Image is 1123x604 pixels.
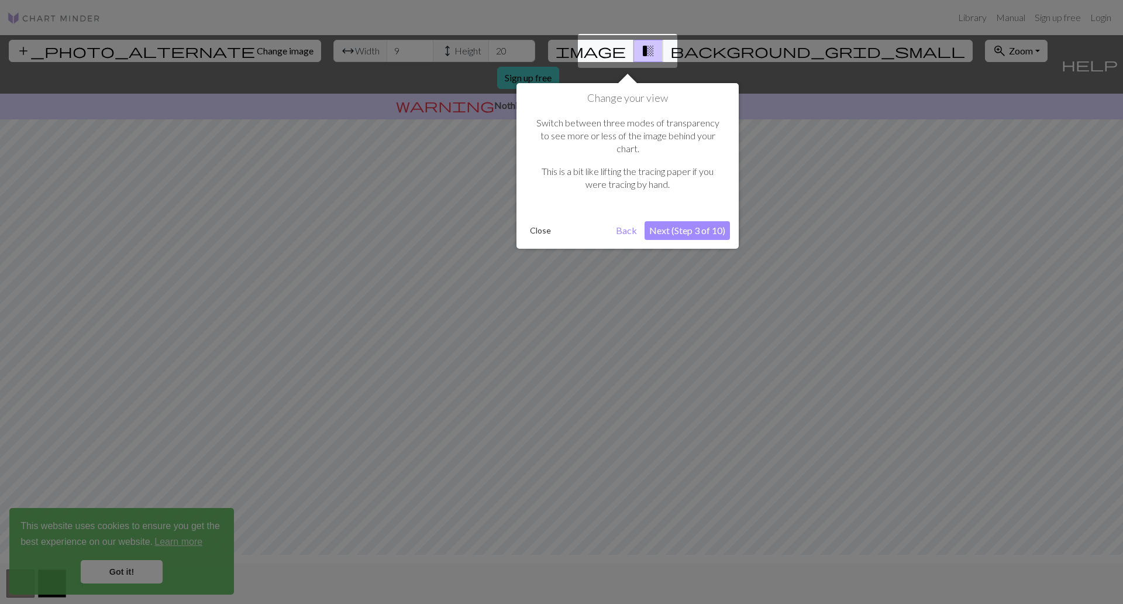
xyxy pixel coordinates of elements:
button: Close [525,222,556,239]
div: Change your view [516,83,739,249]
button: Back [611,221,642,240]
p: This is a bit like lifting the tracing paper if you were tracing by hand. [531,165,724,191]
p: Switch between three modes of transparency to see more or less of the image behind your chart. [531,116,724,156]
h1: Change your view [525,92,730,105]
button: Next (Step 3 of 10) [645,221,730,240]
